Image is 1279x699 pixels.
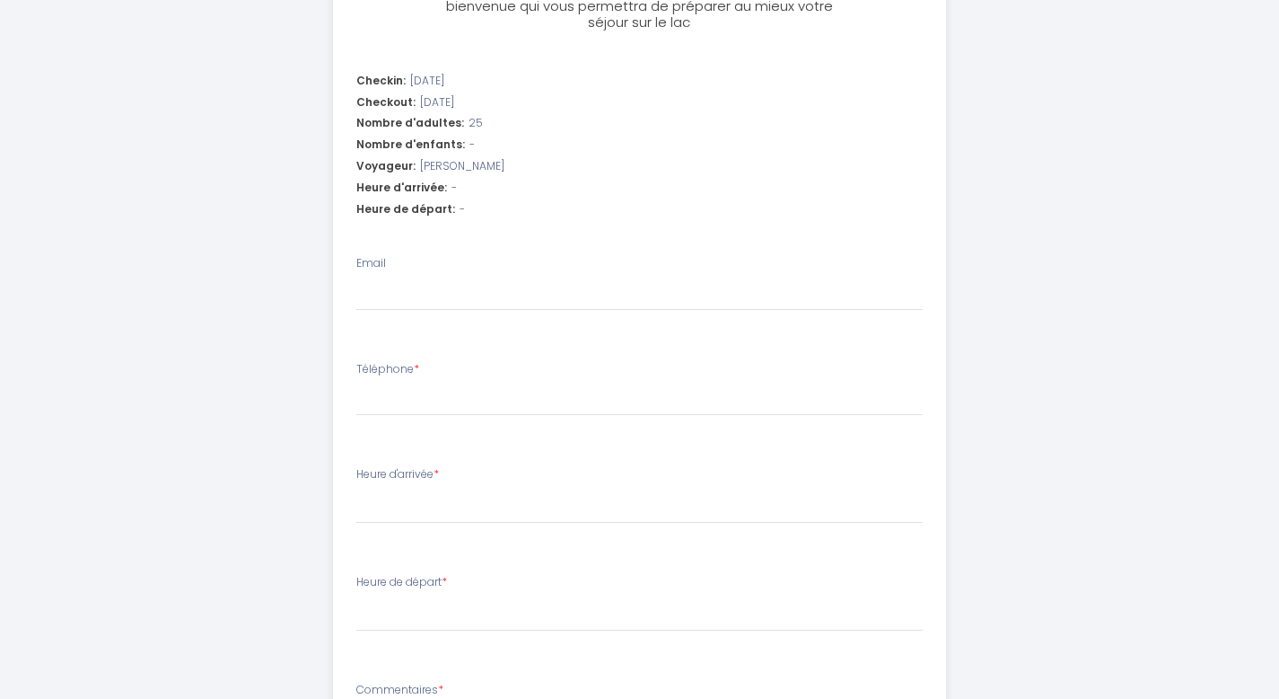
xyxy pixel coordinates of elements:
[356,466,439,483] label: Heure d'arrivée
[356,255,386,272] label: Email
[460,201,465,218] span: -
[356,158,416,175] span: Voyageur:
[410,73,444,90] span: [DATE]
[451,180,457,197] span: -
[356,180,447,197] span: Heure d'arrivée:
[469,137,475,154] span: -
[356,115,464,132] span: Nombre d'adultes:
[356,682,443,699] label: Commentaires
[356,361,419,378] label: Téléphone
[356,201,455,218] span: Heure de départ:
[420,158,504,175] span: [PERSON_NAME]
[420,94,454,111] span: [DATE]
[356,73,406,90] span: Checkin:
[356,94,416,111] span: Checkout:
[356,574,447,591] label: Heure de départ
[356,137,465,154] span: Nombre d'enfants:
[469,115,483,132] span: 25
